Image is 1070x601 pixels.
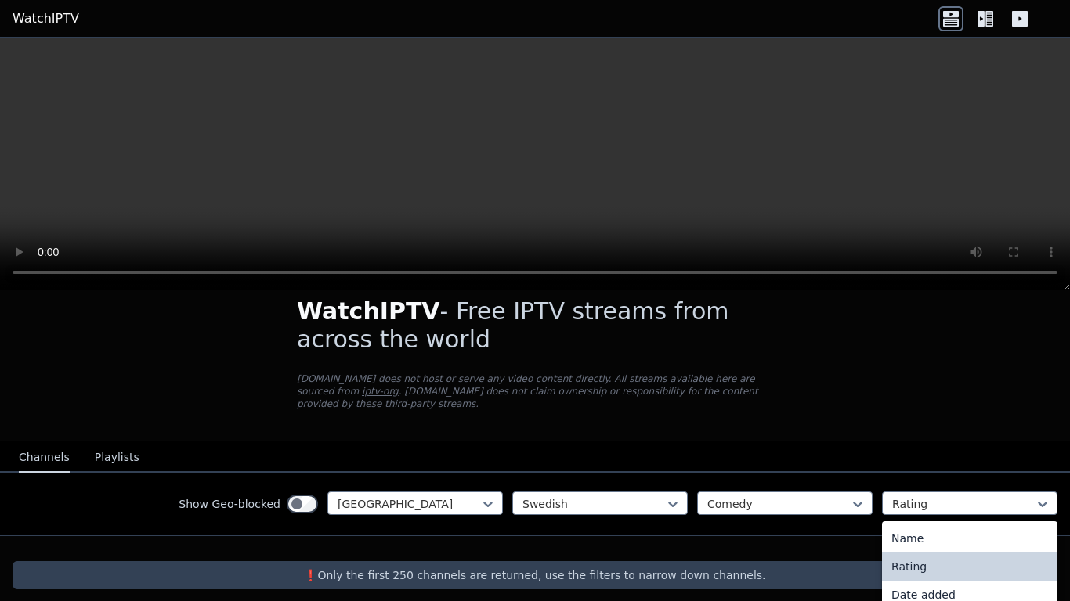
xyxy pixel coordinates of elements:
a: iptv-org [362,386,399,397]
label: Show Geo-blocked [179,496,280,512]
span: WatchIPTV [297,297,440,325]
h1: - Free IPTV streams from across the world [297,297,773,354]
a: WatchIPTV [13,9,79,28]
button: Playlists [95,443,139,473]
div: Name [882,524,1057,552]
p: ❗️Only the first 250 channels are returned, use the filters to narrow down channels. [19,567,1051,583]
p: [DOMAIN_NAME] does not host or serve any video content directly. All streams available here are s... [297,372,773,410]
div: Rating [882,552,1057,581]
button: Channels [19,443,70,473]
